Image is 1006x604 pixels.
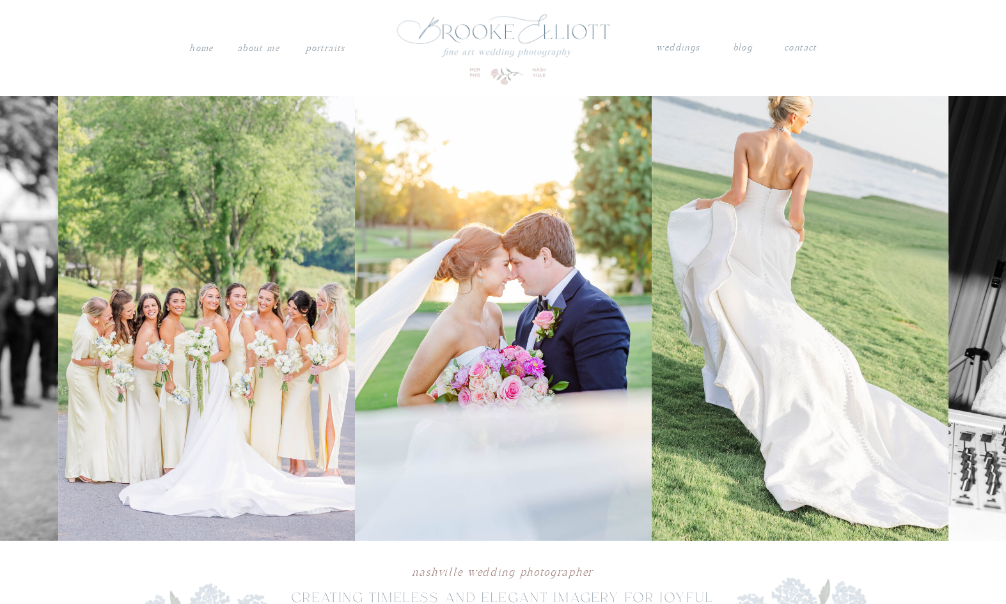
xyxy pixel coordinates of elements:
a: PORTRAITS [304,40,347,53]
a: contact [784,40,817,52]
a: Home [189,40,214,57]
a: About me [236,40,281,57]
h1: Nashville wedding photographer [261,563,744,588]
a: blog [733,40,752,56]
a: weddings [656,40,701,56]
